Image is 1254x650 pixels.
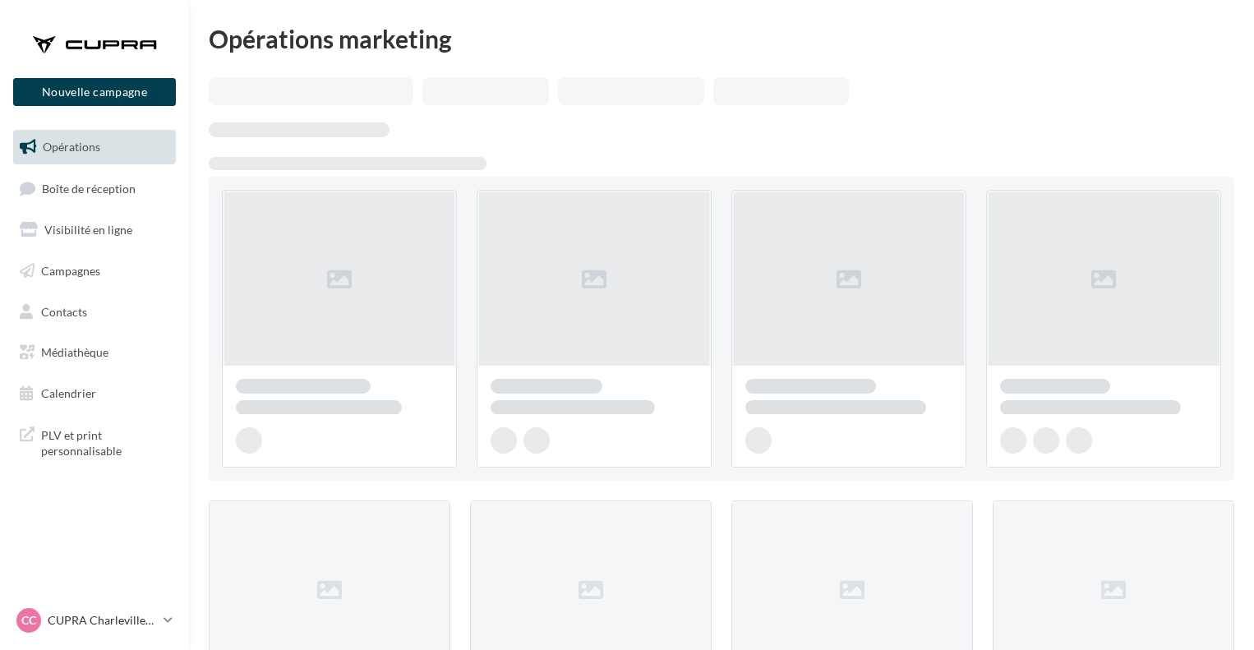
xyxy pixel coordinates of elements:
[10,130,179,164] a: Opérations
[43,140,100,154] span: Opérations
[44,223,132,237] span: Visibilité en ligne
[10,213,179,247] a: Visibilité en ligne
[10,376,179,411] a: Calendrier
[41,424,169,459] span: PLV et print personnalisable
[41,304,87,318] span: Contacts
[42,181,136,195] span: Boîte de réception
[10,254,179,288] a: Campagnes
[209,26,1234,51] div: Opérations marketing
[10,171,179,206] a: Boîte de réception
[41,264,100,278] span: Campagnes
[21,612,36,629] span: CC
[41,345,108,359] span: Médiathèque
[13,78,176,106] button: Nouvelle campagne
[10,417,179,466] a: PLV et print personnalisable
[48,612,157,629] p: CUPRA Charleville-[GEOGRAPHIC_DATA]
[10,295,179,330] a: Contacts
[10,335,179,370] a: Médiathèque
[13,605,176,636] a: CC CUPRA Charleville-[GEOGRAPHIC_DATA]
[41,386,96,400] span: Calendrier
